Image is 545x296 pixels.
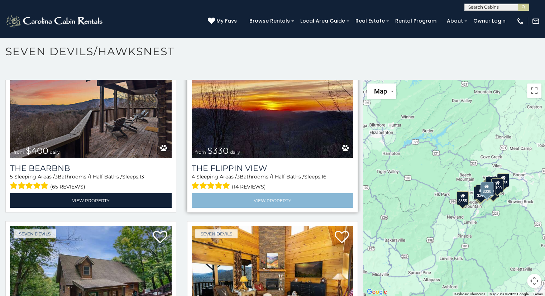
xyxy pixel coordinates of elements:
[10,173,13,180] span: 5
[26,145,48,156] span: $400
[392,15,440,27] a: Rental Program
[153,230,167,245] a: Add to favorites
[50,149,60,155] span: daily
[474,186,486,200] div: $140
[192,193,353,208] a: View Property
[480,182,493,196] div: $330
[10,193,172,208] a: View Property
[10,163,172,173] a: The Bearbnb
[527,83,541,98] button: Toggle fullscreen view
[207,145,229,156] span: $330
[10,50,172,158] a: The Bearbnb from $400 daily
[443,15,467,27] a: About
[192,173,353,191] div: Sleeping Areas / Bathrooms / Sleeps:
[483,182,495,195] div: $210
[335,230,349,245] a: Add to favorites
[489,292,529,296] span: Map data ©2025 Google
[5,14,105,28] img: White-1-2.png
[10,173,172,191] div: Sleeping Areas / Bathrooms / Sleeps:
[475,186,487,199] div: $250
[192,163,353,173] a: The Flippin View
[272,173,304,180] span: 1 Half Baths /
[14,149,24,155] span: from
[192,173,195,180] span: 4
[497,173,509,187] div: $225
[527,274,541,288] button: Map camera controls
[485,177,497,190] div: $230
[352,15,388,27] a: Real Estate
[195,229,238,238] a: Seven Devils
[232,182,266,191] span: (14 reviews)
[50,182,85,191] span: (65 reviews)
[192,50,353,158] img: The Flippin View
[491,178,503,192] div: $190
[533,292,543,296] a: Terms (opens in new tab)
[10,50,172,158] img: The Bearbnb
[474,187,486,200] div: $436
[14,229,56,238] a: Seven Devils
[487,184,499,197] div: $195
[192,50,353,158] a: The Flippin View from $330 daily
[90,173,122,180] span: 1 Half Baths /
[374,87,387,95] span: Map
[55,173,58,180] span: 3
[139,173,144,180] span: 13
[321,173,326,180] span: 16
[297,15,349,27] a: Local Area Guide
[532,17,540,25] img: mail-regular-white.png
[208,17,239,25] a: My Favs
[470,15,509,27] a: Owner Login
[456,191,469,205] div: $355
[237,173,240,180] span: 3
[367,83,396,99] button: Change map style
[516,17,524,25] img: phone-regular-white.png
[230,149,240,155] span: daily
[216,17,237,25] span: My Favs
[246,15,293,27] a: Browse Rentals
[195,149,206,155] span: from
